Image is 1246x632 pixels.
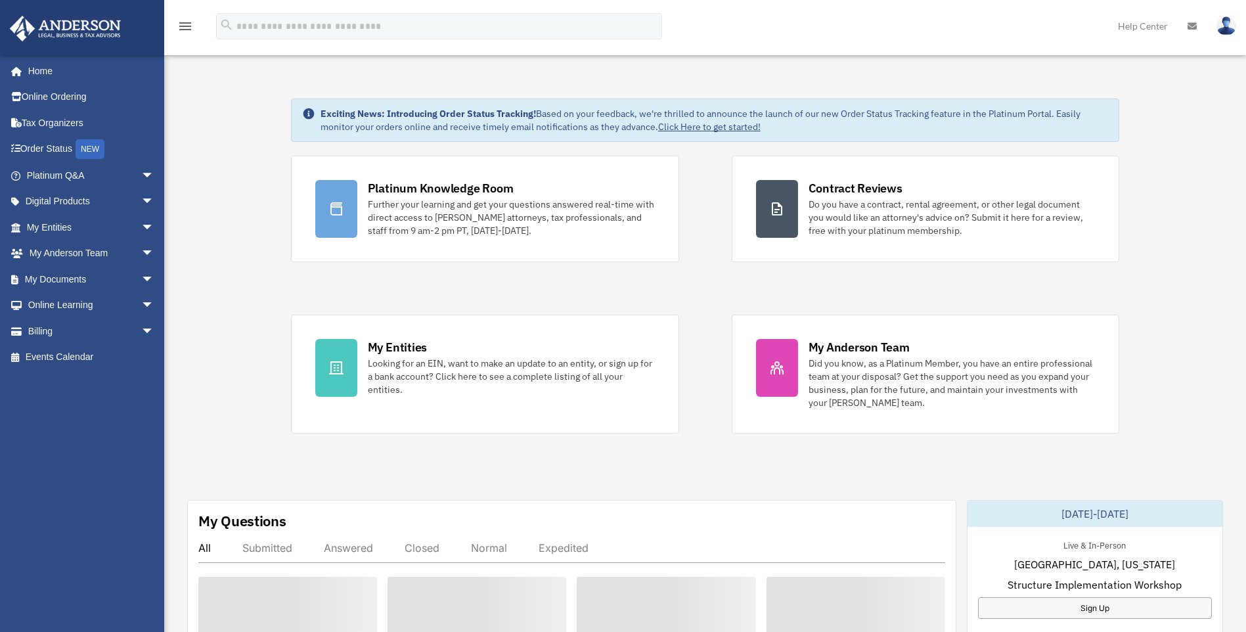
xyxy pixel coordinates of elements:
span: arrow_drop_down [141,318,167,345]
div: Looking for an EIN, want to make an update to an entity, or sign up for a bank account? Click her... [368,357,655,396]
div: My Anderson Team [809,339,910,355]
a: My Documentsarrow_drop_down [9,266,174,292]
div: Closed [405,541,439,554]
div: Platinum Knowledge Room [368,180,514,196]
a: Sign Up [978,597,1212,619]
div: Did you know, as a Platinum Member, you have an entire professional team at your disposal? Get th... [809,357,1096,409]
span: [GEOGRAPHIC_DATA], [US_STATE] [1014,556,1175,572]
a: Order StatusNEW [9,136,174,163]
span: arrow_drop_down [141,266,167,293]
div: [DATE]-[DATE] [968,501,1222,527]
div: NEW [76,139,104,159]
a: Platinum Knowledge Room Further your learning and get your questions answered real-time with dire... [291,156,679,262]
span: arrow_drop_down [141,240,167,267]
span: arrow_drop_down [141,189,167,215]
a: My Anderson Teamarrow_drop_down [9,240,174,267]
i: menu [177,18,193,34]
div: Submitted [242,541,292,554]
div: Normal [471,541,507,554]
span: arrow_drop_down [141,214,167,241]
div: My Entities [368,339,427,355]
i: search [219,18,234,32]
div: Answered [324,541,373,554]
a: My Anderson Team Did you know, as a Platinum Member, you have an entire professional team at your... [732,315,1120,434]
a: Click Here to get started! [658,121,761,133]
img: Anderson Advisors Platinum Portal [6,16,125,41]
div: Based on your feedback, we're thrilled to announce the launch of our new Order Status Tracking fe... [321,107,1109,133]
a: Home [9,58,167,84]
span: arrow_drop_down [141,162,167,189]
div: Further your learning and get your questions answered real-time with direct access to [PERSON_NAM... [368,198,655,237]
a: My Entitiesarrow_drop_down [9,214,174,240]
a: menu [177,23,193,34]
a: Online Learningarrow_drop_down [9,292,174,319]
a: My Entities Looking for an EIN, want to make an update to an entity, or sign up for a bank accoun... [291,315,679,434]
a: Contract Reviews Do you have a contract, rental agreement, or other legal document you would like... [732,156,1120,262]
strong: Exciting News: Introducing Order Status Tracking! [321,108,536,120]
a: Events Calendar [9,344,174,371]
a: Tax Organizers [9,110,174,136]
a: Billingarrow_drop_down [9,318,174,344]
div: All [198,541,211,554]
div: Contract Reviews [809,180,902,196]
span: Structure Implementation Workshop [1008,577,1182,593]
div: Do you have a contract, rental agreement, or other legal document you would like an attorney's ad... [809,198,1096,237]
div: Live & In-Person [1053,537,1136,551]
div: Expedited [539,541,589,554]
a: Digital Productsarrow_drop_down [9,189,174,215]
span: arrow_drop_down [141,292,167,319]
div: My Questions [198,511,286,531]
a: Online Ordering [9,84,174,110]
img: User Pic [1216,16,1236,35]
a: Platinum Q&Aarrow_drop_down [9,162,174,189]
